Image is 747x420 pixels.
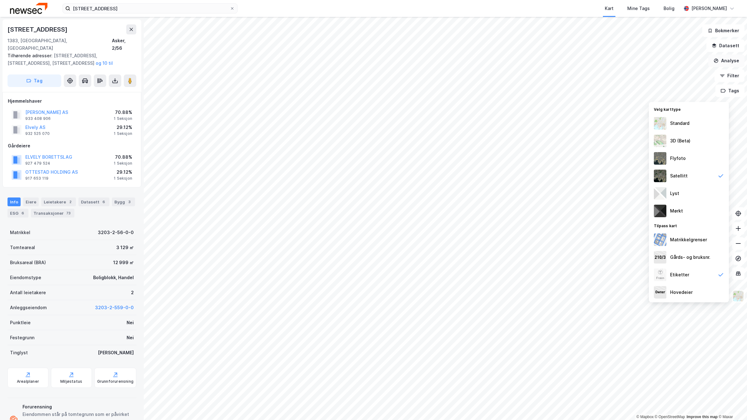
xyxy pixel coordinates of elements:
div: Eiere [23,197,39,206]
div: Tilpass kart [649,220,729,231]
div: 3 129 ㎡ [116,244,134,251]
input: Søk på adresse, matrikkel, gårdeiere, leietakere eller personer [70,4,230,13]
div: [STREET_ADDRESS], [STREET_ADDRESS], [STREET_ADDRESS] [8,52,131,67]
a: OpenStreetMap [655,415,685,419]
div: 12 999 ㎡ [113,259,134,266]
div: Tomteareal [10,244,35,251]
div: Grunnforurensning [97,379,133,384]
div: Antall leietakere [10,289,46,296]
div: Eiendomstype [10,274,41,281]
div: 3D (Beta) [670,137,690,145]
div: ESG [8,209,28,218]
button: Tags [715,85,744,97]
div: Datasett [78,197,109,206]
button: Tag [8,74,61,87]
div: [STREET_ADDRESS] [8,24,69,34]
div: Satellitt [670,172,688,180]
button: 3203-2-559-0-0 [95,304,134,311]
div: 70.88% [114,109,132,116]
div: 29.12% [114,168,132,176]
div: 3 [126,199,133,205]
div: Bolig [664,5,674,12]
img: Z [732,290,744,302]
div: 29.12% [114,124,132,131]
img: cadastreBorders.cfe08de4b5ddd52a10de.jpeg [654,233,666,246]
div: Kontrollprogram for chat [716,390,747,420]
div: Lyst [670,190,679,197]
div: 6 [101,199,107,205]
div: 1 Seksjon [114,176,132,181]
div: 1383, [GEOGRAPHIC_DATA], [GEOGRAPHIC_DATA] [8,37,112,52]
div: Anleggseiendom [10,304,47,311]
div: 2 [67,199,73,205]
div: 3203-2-56-0-0 [98,229,134,236]
div: Flyfoto [670,155,686,162]
div: Gårdeiere [8,142,136,150]
div: Mine Tags [627,5,650,12]
a: Improve this map [687,415,718,419]
button: Filter [714,69,744,82]
div: Bruksareal (BRA) [10,259,46,266]
div: Leietakere [41,197,76,206]
img: nCdM7BzjoCAAAAAElFTkSuQmCC [654,205,666,217]
img: Z [654,152,666,165]
img: luj3wr1y2y3+OchiMxRmMxRlscgabnMEmZ7DJGWxyBpucwSZnsMkZbHIGm5zBJmewyRlscgabnMEmZ7DJGWxyBpucwSZnsMkZ... [654,187,666,200]
div: Gårds- og bruksnr. [670,254,710,261]
div: Info [8,197,21,206]
div: Mørkt [670,207,683,215]
div: 2 [131,289,134,296]
div: 917 653 119 [25,176,48,181]
div: Matrikkel [10,229,30,236]
div: 927 479 524 [25,161,50,166]
div: 73 [65,210,72,216]
a: Mapbox [636,415,654,419]
div: Forurensning [23,403,134,411]
div: Transaksjoner [31,209,74,218]
div: Asker, 2/56 [112,37,136,52]
div: 1 Seksjon [114,131,132,136]
div: Hovedeier [670,289,693,296]
div: Hjemmelshaver [8,97,136,105]
img: Z [654,135,666,147]
img: newsec-logo.f6e21ccffca1b3a03d2d.png [10,3,48,14]
div: 1 Seksjon [114,161,132,166]
div: Boligblokk, Handel [93,274,134,281]
img: Z [654,117,666,130]
div: 933 408 906 [25,116,51,121]
div: Tinglyst [10,349,28,356]
div: [PERSON_NAME] [98,349,134,356]
div: Matrikkelgrenser [670,236,707,243]
div: 70.88% [114,153,132,161]
button: Bokmerker [702,24,744,37]
img: cadastreKeys.547ab17ec502f5a4ef2b.jpeg [654,251,666,264]
img: majorOwner.b5e170eddb5c04bfeeff.jpeg [654,286,666,299]
div: Miljøstatus [60,379,82,384]
img: 9k= [654,170,666,182]
div: Punktleie [10,319,31,326]
div: Nei [127,334,134,341]
div: 6 [20,210,26,216]
div: Arealplaner [17,379,39,384]
div: Festegrunn [10,334,34,341]
span: Tilhørende adresser: [8,53,54,58]
div: 1 Seksjon [114,116,132,121]
div: Standard [670,120,689,127]
div: 932 525 070 [25,131,50,136]
div: Velg karttype [649,103,729,115]
img: Z [654,269,666,281]
button: Datasett [706,39,744,52]
iframe: Chat Widget [716,390,747,420]
div: Nei [127,319,134,326]
div: Kart [605,5,614,12]
div: [PERSON_NAME] [691,5,727,12]
div: Etiketter [670,271,689,279]
div: Bygg [112,197,135,206]
button: Analyse [708,54,744,67]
